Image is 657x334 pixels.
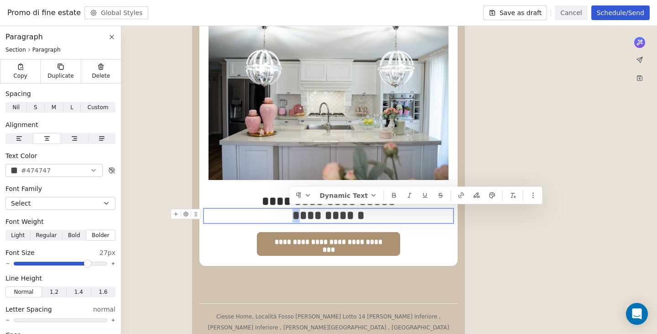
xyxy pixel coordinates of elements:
span: Select [11,199,31,208]
span: 1.4 [74,288,83,296]
span: 1.6 [99,288,108,296]
span: Font Weight [5,217,44,226]
button: Save as draft [483,5,547,20]
span: Text Color [5,151,37,160]
span: Bold [68,231,80,239]
span: Font Family [5,184,42,193]
span: Paragraph [5,32,43,42]
div: Open Intercom Messenger [626,303,648,325]
span: Duplicate [47,72,73,80]
span: Copy [13,72,27,80]
button: Cancel [555,5,587,20]
span: Font Size [5,248,35,257]
span: Promo di fine estate [7,7,81,18]
span: Spacing [5,89,31,98]
span: Alignment [5,120,38,129]
span: L [70,103,73,111]
span: M [52,103,56,111]
span: Custom [88,103,109,111]
span: Light [11,231,25,239]
span: normal [93,305,115,314]
span: #474747 [21,166,51,175]
span: Letter Spacing [5,305,52,314]
span: Regular [36,231,57,239]
span: Line Height [5,274,42,283]
span: 27px [99,248,115,257]
span: 1.2 [50,288,58,296]
span: Section [5,46,26,53]
span: Delete [92,72,110,80]
button: Global Styles [84,6,148,19]
span: Nil [12,103,20,111]
button: Schedule/Send [591,5,650,20]
span: S [34,103,37,111]
button: #474747 [5,164,103,177]
button: Dynamic Text [316,189,381,202]
span: Paragraph [32,46,61,53]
